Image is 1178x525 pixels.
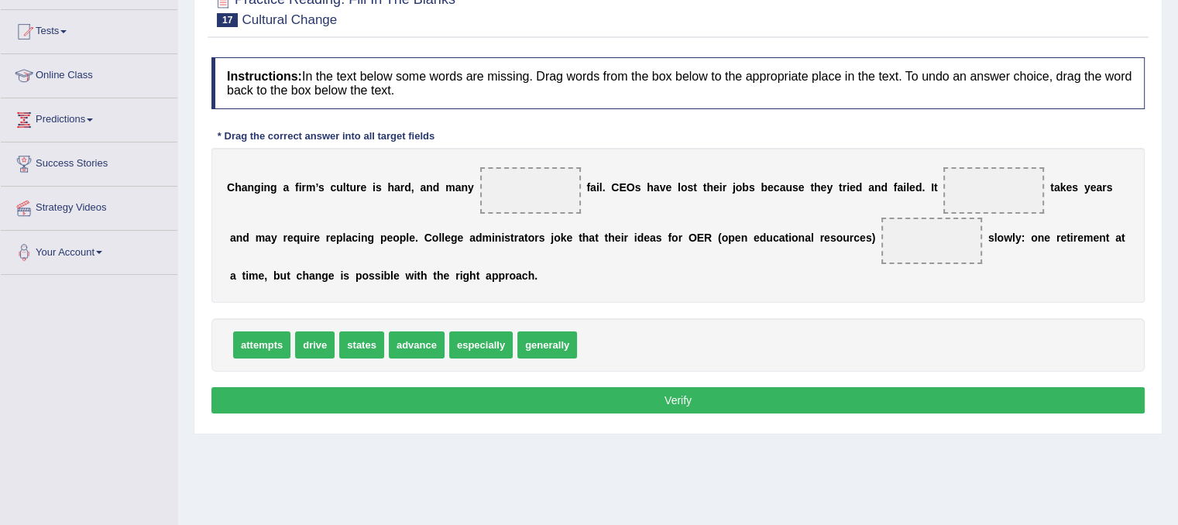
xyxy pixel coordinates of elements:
[310,232,314,244] b: r
[997,232,1004,244] b: o
[302,181,306,194] b: r
[235,181,242,194] b: h
[501,232,504,244] b: i
[774,181,780,194] b: c
[482,232,491,244] b: m
[566,232,572,244] b: e
[988,232,994,244] b: s
[785,181,792,194] b: u
[665,181,671,194] b: e
[820,181,826,194] b: e
[516,269,522,282] b: a
[590,181,596,194] b: a
[426,181,433,194] b: n
[850,232,853,244] b: r
[760,232,767,244] b: d
[280,269,287,282] b: u
[1,187,177,225] a: Strategy Videos
[505,269,509,282] b: r
[1060,232,1066,244] b: e
[722,232,729,244] b: o
[798,232,805,244] b: n
[872,232,876,244] b: )
[273,269,280,282] b: b
[605,232,609,244] b: t
[336,181,343,194] b: u
[723,181,726,194] b: r
[451,232,458,244] b: g
[1073,232,1077,244] b: r
[1084,181,1090,194] b: y
[1072,181,1078,194] b: s
[528,269,535,282] b: h
[246,269,249,282] b: i
[906,181,909,194] b: l
[217,13,238,27] span: 17
[693,181,697,194] b: t
[596,181,599,194] b: i
[1031,232,1038,244] b: o
[381,269,384,282] b: i
[295,331,335,359] span: drive
[843,232,850,244] b: u
[509,269,516,282] b: o
[766,232,773,244] b: u
[689,232,697,244] b: O
[830,232,836,244] b: s
[400,232,407,244] b: p
[1044,232,1050,244] b: e
[637,232,644,244] b: d
[309,269,315,282] b: a
[1106,232,1110,244] b: t
[318,181,325,194] b: s
[586,181,590,194] b: f
[302,269,309,282] b: h
[1,142,177,181] a: Success Stories
[261,181,264,194] b: i
[393,232,400,244] b: o
[1084,232,1093,244] b: m
[534,269,537,282] b: .
[433,269,437,282] b: t
[242,232,249,244] b: d
[603,181,606,194] b: .
[589,232,595,244] b: a
[1070,232,1073,244] b: i
[1093,232,1099,244] b: e
[355,269,362,282] b: p
[314,232,320,244] b: e
[469,232,476,244] b: a
[1015,232,1022,244] b: y
[903,181,906,194] b: i
[1056,232,1060,244] b: r
[824,232,830,244] b: e
[627,181,635,194] b: O
[860,232,866,244] b: e
[749,181,755,194] b: s
[438,232,441,244] b: l
[256,232,265,244] b: m
[455,269,459,282] b: r
[492,232,495,244] b: i
[227,181,235,194] b: C
[264,269,267,282] b: ,
[211,387,1145,413] button: Verify
[409,232,415,244] b: e
[788,232,792,244] b: i
[211,57,1145,109] h4: In the text below some words are missing. Drag words from the box below to the appropriate place ...
[343,181,346,194] b: l
[843,181,847,194] b: r
[853,232,860,244] b: c
[233,331,290,359] span: attempts
[814,181,821,194] b: h
[539,232,545,244] b: s
[736,181,743,194] b: o
[387,181,394,194] b: h
[264,181,271,194] b: n
[417,269,421,282] b: t
[469,269,476,282] b: h
[634,232,637,244] b: i
[820,232,824,244] b: r
[358,232,361,244] b: i
[735,232,741,244] b: e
